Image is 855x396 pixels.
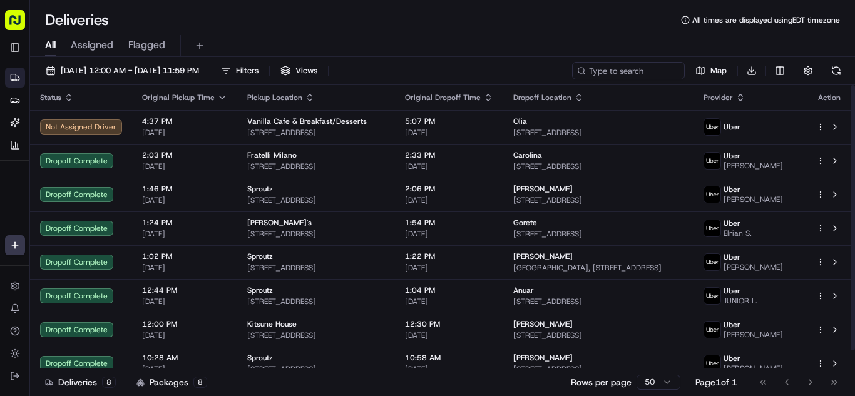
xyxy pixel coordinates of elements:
span: [DATE] [142,195,227,205]
span: Vanilla Cafe & Breakfast/Desserts [247,116,367,126]
img: uber-new-logo.jpeg [704,220,720,236]
span: [STREET_ADDRESS] [513,364,683,374]
span: Carolina [513,150,542,160]
span: [DATE] [142,161,227,171]
span: Olia [513,116,527,126]
button: Views [275,62,323,79]
span: [DATE] [142,128,227,138]
span: Map [710,65,727,76]
span: [PERSON_NAME] [513,184,573,194]
span: [DATE] [142,330,227,340]
span: Pickup Location [247,93,302,103]
span: Dropoff Location [513,93,571,103]
span: 2:06 PM [405,184,493,194]
span: [STREET_ADDRESS] [513,161,683,171]
div: Deliveries [45,376,116,388]
img: uber-new-logo.jpeg [704,186,720,203]
span: [PERSON_NAME]'s [247,218,312,228]
span: [PERSON_NAME] [724,363,783,373]
span: Sproutz [247,353,273,363]
span: [DATE] [405,297,493,307]
span: Original Pickup Time [142,93,215,103]
span: [PERSON_NAME] [513,251,573,261]
span: Fratelli Milano [247,150,297,160]
span: Sproutz [247,251,273,261]
button: Refresh [827,62,845,79]
div: Packages [136,376,207,388]
img: uber-new-logo.jpeg [704,288,720,304]
span: Flagged [128,38,165,53]
span: Uber [724,286,740,296]
span: [STREET_ADDRESS] [513,195,683,205]
span: [GEOGRAPHIC_DATA], [STREET_ADDRESS] [513,263,683,273]
input: Type to search [572,62,685,79]
button: Filters [215,62,264,79]
span: Uber [724,185,740,195]
span: Uber [724,353,740,363]
span: All times are displayed using EDT timezone [692,15,840,25]
span: [PERSON_NAME] [724,161,783,171]
span: [STREET_ADDRESS] [247,128,385,138]
button: [DATE] 12:00 AM - [DATE] 11:59 PM [40,62,205,79]
div: Page 1 of 1 [695,376,737,388]
span: [STREET_ADDRESS] [513,229,683,239]
span: 1:46 PM [142,184,227,194]
span: [DATE] [405,263,493,273]
img: uber-new-logo.jpeg [704,254,720,270]
span: 5:07 PM [405,116,493,126]
span: [PERSON_NAME] [724,330,783,340]
span: [DATE] [142,229,227,239]
span: 1:04 PM [405,285,493,295]
span: [STREET_ADDRESS] [247,364,385,374]
span: Uber [724,320,740,330]
span: Anuar [513,285,534,295]
span: [DATE] [142,297,227,307]
span: [DATE] 12:00 AM - [DATE] 11:59 PM [61,65,199,76]
span: [STREET_ADDRESS] [247,330,385,340]
span: [STREET_ADDRESS] [247,195,385,205]
span: [STREET_ADDRESS] [247,229,385,239]
span: [STREET_ADDRESS] [247,161,385,171]
span: [STREET_ADDRESS] [247,297,385,307]
span: 2:33 PM [405,150,493,160]
span: [STREET_ADDRESS] [247,263,385,273]
span: Sproutz [247,184,273,194]
span: [DATE] [405,195,493,205]
span: Uber [724,151,740,161]
span: Kitsune House [247,319,297,329]
span: 12:30 PM [405,319,493,329]
span: [STREET_ADDRESS] [513,330,683,340]
span: [STREET_ADDRESS] [513,128,683,138]
span: 1:54 PM [405,218,493,228]
img: uber-new-logo.jpeg [704,153,720,169]
span: 12:44 PM [142,285,227,295]
span: [PERSON_NAME] [724,262,783,272]
img: uber-new-logo.jpeg [704,322,720,338]
span: [PERSON_NAME] [724,195,783,205]
span: 1:24 PM [142,218,227,228]
span: All [45,38,56,53]
div: 8 [193,377,207,388]
p: Rows per page [571,376,632,388]
span: [DATE] [405,161,493,171]
span: Views [295,65,317,76]
span: 1:02 PM [142,251,227,261]
span: Status [40,93,61,103]
span: 2:03 PM [142,150,227,160]
span: 10:58 AM [405,353,493,363]
img: uber-new-logo.jpeg [704,355,720,372]
button: Map [690,62,732,79]
span: [DATE] [405,128,493,138]
h1: Deliveries [45,10,109,30]
span: 10:28 AM [142,353,227,363]
span: [STREET_ADDRESS] [513,297,683,307]
span: Gorete [513,218,537,228]
span: Filters [236,65,259,76]
div: Action [816,93,842,103]
span: [PERSON_NAME] [513,353,573,363]
span: Assigned [71,38,113,53]
span: Uber [724,252,740,262]
span: [PERSON_NAME] [513,319,573,329]
span: [DATE] [405,330,493,340]
span: 4:37 PM [142,116,227,126]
